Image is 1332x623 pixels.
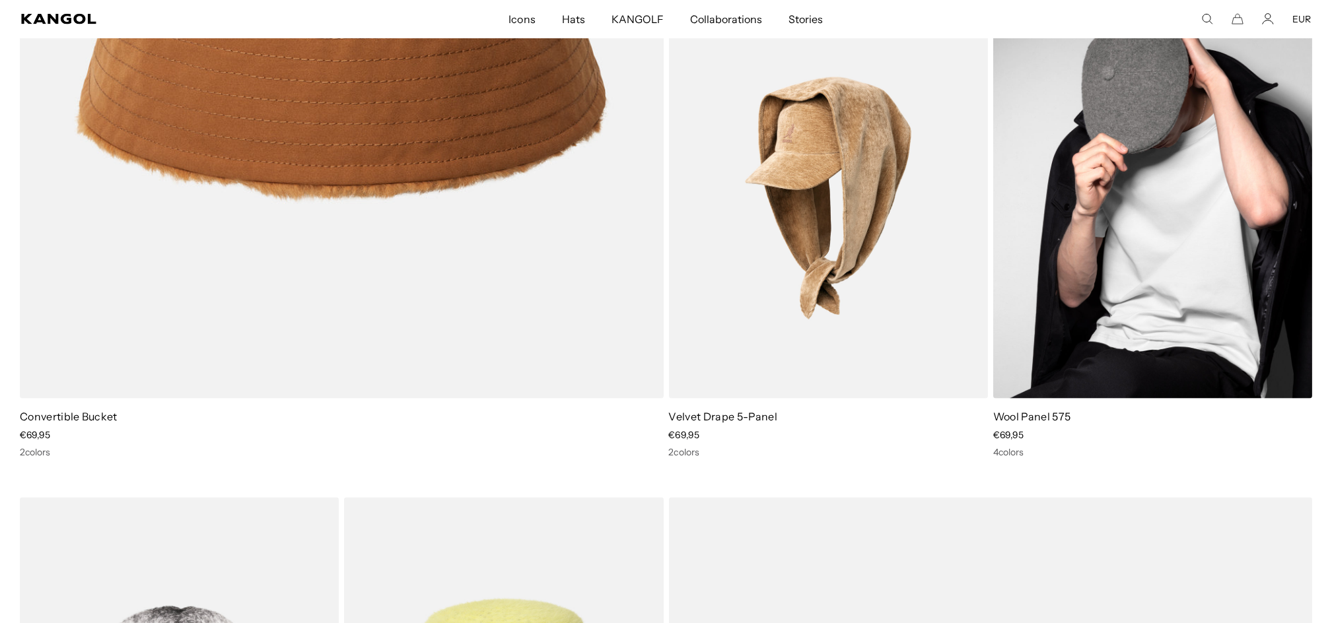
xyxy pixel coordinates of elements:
[669,446,988,458] div: 2 colors
[993,410,1070,423] a: Wool Panel 575
[993,429,1024,441] span: €69,95
[1262,13,1274,25] a: Account
[669,410,777,423] a: Velvet Drape 5-Panel
[669,429,699,441] span: €69,95
[993,446,1312,458] div: 4 colors
[1232,13,1244,25] button: Cart
[21,14,337,24] a: Kangol
[20,446,664,458] div: 2 colors
[20,410,118,423] a: Convertible Bucket
[1201,13,1213,25] summary: Search here
[20,429,50,441] span: €69,95
[1292,13,1311,25] button: EUR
